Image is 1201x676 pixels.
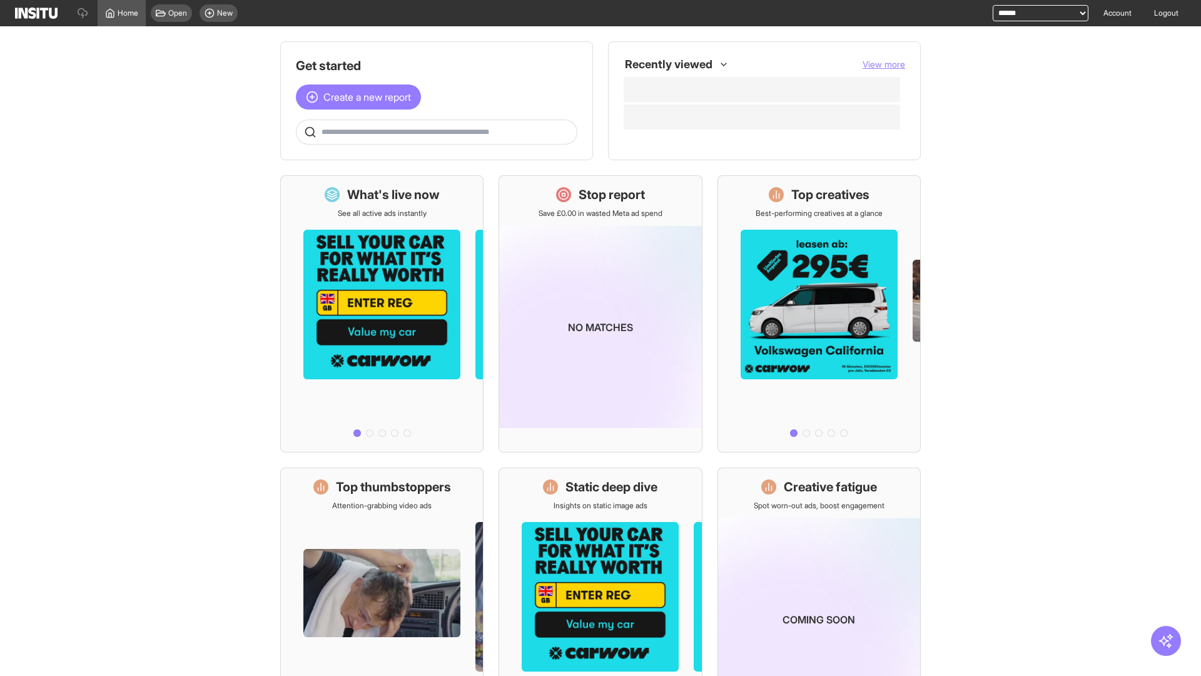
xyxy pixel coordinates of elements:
[347,186,440,203] h1: What's live now
[217,8,233,18] span: New
[554,501,647,511] p: Insights on static image ads
[756,208,883,218] p: Best-performing creatives at a glance
[323,90,411,105] span: Create a new report
[539,208,662,218] p: Save £0.00 in wasted Meta ad spend
[280,175,484,453] a: What's live nowSee all active ads instantly
[168,8,187,18] span: Open
[568,320,633,335] p: No matches
[499,175,702,453] a: Stop reportSave £0.00 in wasted Meta ad spendNo matches
[336,478,451,496] h1: Top thumbstoppers
[579,186,645,203] h1: Stop report
[296,84,421,110] button: Create a new report
[118,8,138,18] span: Home
[296,57,577,74] h1: Get started
[332,501,432,511] p: Attention-grabbing video ads
[791,186,869,203] h1: Top creatives
[863,58,905,71] button: View more
[863,59,905,69] span: View more
[338,208,427,218] p: See all active ads instantly
[499,226,701,428] img: coming-soon-gradient_kfitwp.png
[15,8,58,19] img: Logo
[717,175,921,453] a: Top creativesBest-performing creatives at a glance
[565,478,657,496] h1: Static deep dive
